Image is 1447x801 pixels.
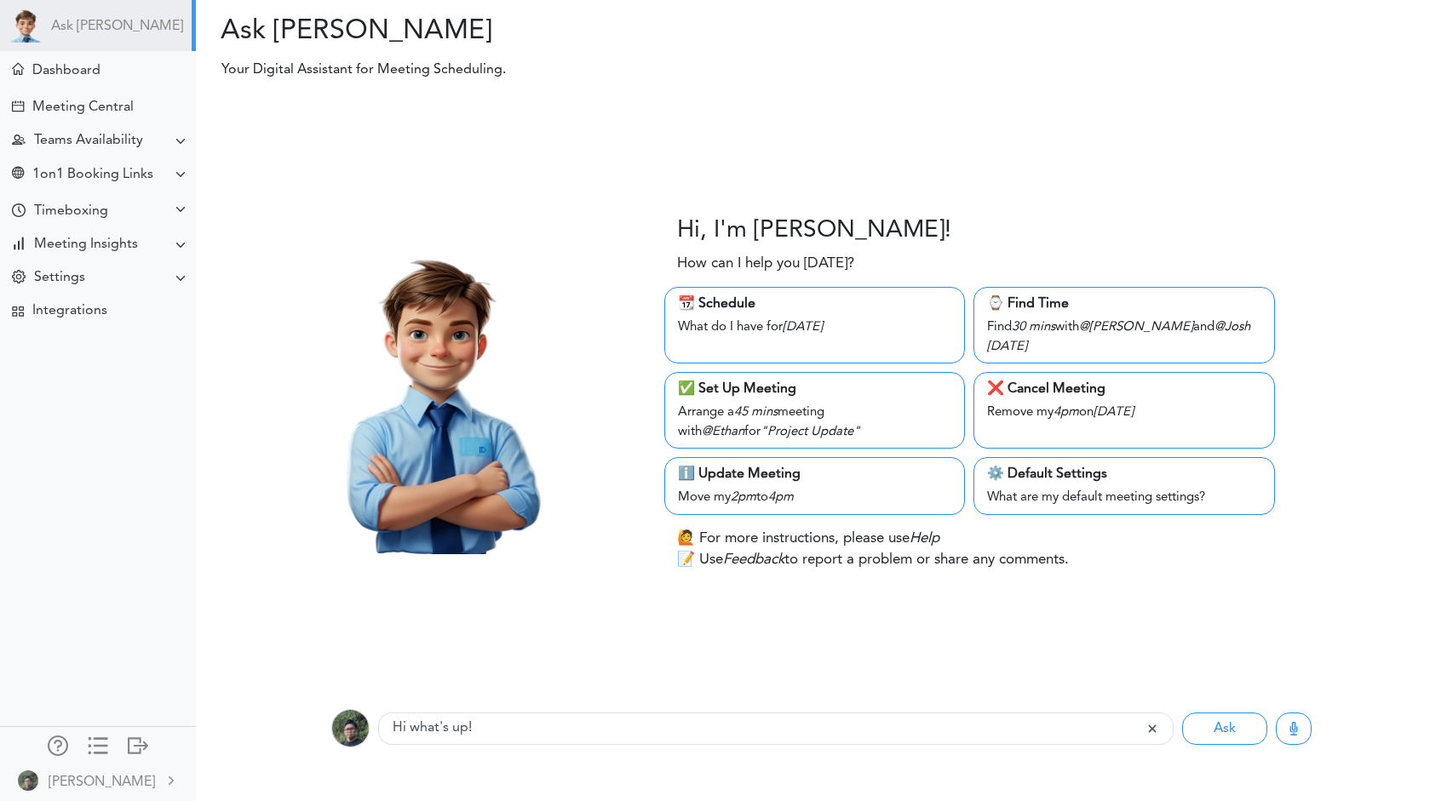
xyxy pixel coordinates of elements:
[331,709,370,747] img: 9k=
[12,167,24,183] div: Share Meeting Link
[34,270,85,286] div: Settings
[9,9,43,43] img: Powered by TEAMCAL AI
[987,399,1261,423] div: Remove my on
[48,735,68,752] div: Manage Members and Externals
[48,735,68,759] a: Manage Members and Externals
[88,735,108,759] a: Change side menu
[2,761,194,799] a: [PERSON_NAME]
[209,15,809,48] h2: Ask [PERSON_NAME]
[731,491,756,504] i: 2pm
[88,735,108,752] div: Show only icons
[783,321,823,334] i: [DATE]
[677,549,1069,571] p: 📝 Use to report a problem or share any comments.
[1214,321,1250,334] i: @Josh
[12,63,24,75] div: Meeting Dashboard
[677,253,854,275] p: How can I help you [DATE]?
[678,464,952,484] div: ℹ️ Update Meeting
[677,528,939,550] p: 🙋 For more instructions, please use
[1054,406,1079,419] i: 4pm
[761,426,860,438] i: "Project Update"
[32,303,107,319] div: Integrations
[1182,712,1267,745] button: Ask
[734,406,778,419] i: 45 mins
[18,770,38,791] img: 9k=
[128,735,148,752] div: Log out
[678,314,952,338] div: What do I have for
[51,19,183,35] a: Ask [PERSON_NAME]
[768,491,794,504] i: 4pm
[210,60,1085,80] p: Your Digital Assistant for Meeting Scheduling.
[1012,321,1055,334] i: 30 mins
[987,464,1261,484] div: ⚙️ Default Settings
[987,379,1261,399] div: ❌ Cancel Meeting
[276,234,596,554] img: Theo.png
[987,314,1261,357] div: Find with and
[34,237,138,253] div: Meeting Insights
[678,294,952,314] div: 📆 Schedule
[987,484,1261,508] div: What are my default meeting settings?
[12,306,24,318] div: TEAMCAL AI Workflow Apps
[677,217,951,246] h3: Hi, I'm [PERSON_NAME]!
[987,340,1027,353] i: [DATE]
[678,379,952,399] div: ✅ Set Up Meeting
[910,531,939,546] i: Help
[32,167,153,183] div: 1on1 Booking Links
[32,100,134,116] div: Meeting Central
[34,133,143,149] div: Teams Availability
[32,63,100,79] div: Dashboard
[1079,321,1193,334] i: @[PERSON_NAME]
[12,100,24,112] div: Create Meeting
[1094,406,1134,419] i: [DATE]
[723,552,784,567] i: Feedback
[678,399,952,442] div: Arrange a meeting with for
[702,426,744,438] i: @Ethan
[678,484,952,508] div: Move my to
[49,772,155,792] div: [PERSON_NAME]
[12,203,26,220] div: Time Your Goals
[987,294,1261,314] div: ⌚️ Find Time
[34,203,108,220] div: Timeboxing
